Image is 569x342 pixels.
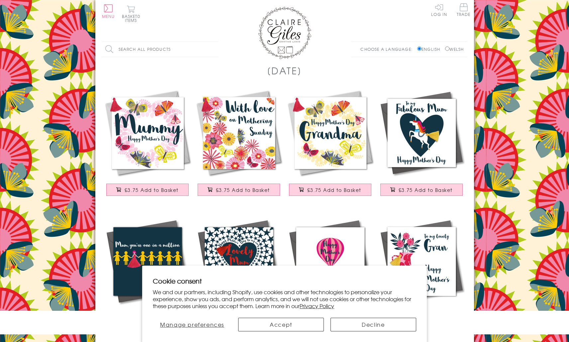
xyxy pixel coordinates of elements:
span: 0 items [125,13,140,23]
img: Mother's Day Card, Unicorn, Fabulous Mum, Embellished with a colourful tassel [376,87,467,179]
img: Mother's Day Card, Hot air balloon, Embellished with a colourful tassel [285,216,376,307]
button: £3.75 Add to Basket [380,184,463,196]
a: Log In [431,3,447,16]
button: Basket0 items [122,5,140,22]
h1: [DATE] [267,64,302,77]
img: Mother's Day Card, Butterfly Wreath, Mummy, Embellished with a colourful tassel [102,87,193,179]
a: Mother's Day Card, Tumbling Flowers, Mothering Sunday, Embellished with a tassel £3.75 Add to Basket [193,87,285,203]
span: £3.75 Add to Basket [216,187,270,193]
button: Manage preferences [153,318,232,331]
a: Mother's Day Card, Butterfly Wreath, Mummy, Embellished with a colourful tassel £3.75 Add to Basket [102,87,193,203]
img: Claire Giles Greetings Cards [258,7,311,59]
label: English [417,46,443,52]
input: Search [212,42,218,57]
span: Trade [457,3,471,16]
a: Privacy Policy [300,302,334,310]
span: Manage preferences [160,320,224,328]
a: Mother's Day Card, Heart of Stars, Lovely Mum, Embellished with a tassel £3.75 Add to Basket [193,216,285,331]
button: £3.75 Add to Basket [106,184,189,196]
img: Mother's Day Card, Flowers, Lovely Gran, Embellished with a colourful tassel [376,216,467,307]
a: Mother's Day Card, Hot air balloon, Embellished with a colourful tassel £3.75 Add to Basket [285,216,376,331]
img: Mother's Day Card, Mum, 1 in a million, Embellished with a colourful tassel [102,216,193,307]
img: Mother's Day Card, Heart of Stars, Lovely Mum, Embellished with a tassel [193,216,285,307]
span: £3.75 Add to Basket [125,187,179,193]
button: Menu [102,4,115,18]
input: English [417,46,422,51]
img: Mother's Day Card, Tumbling Flowers, Mothering Sunday, Embellished with a tassel [193,87,285,179]
button: £3.75 Add to Basket [198,184,280,196]
input: Search all products [102,42,218,57]
a: Mother's Day Card, Mum, 1 in a million, Embellished with a colourful tassel £3.75 Add to Basket [102,216,193,331]
p: We and our partners, including Shopify, use cookies and other technologies to personalize your ex... [153,289,416,309]
a: Trade [457,3,471,18]
a: Mother's Day Card, Flowers, Lovely Gran, Embellished with a colourful tassel £3.75 Add to Basket [376,216,467,331]
p: Choose a language: [360,46,416,52]
a: Mother's Day Card, Unicorn, Fabulous Mum, Embellished with a colourful tassel £3.75 Add to Basket [376,87,467,203]
a: Mother's Day Card, Butterfly Wreath, Grandma, Embellished with a tassel £3.75 Add to Basket [285,87,376,203]
span: £3.75 Add to Basket [307,187,361,193]
button: Decline [331,318,416,331]
button: £3.75 Add to Basket [289,184,371,196]
img: Mother's Day Card, Butterfly Wreath, Grandma, Embellished with a tassel [285,87,376,179]
input: Welsh [445,46,449,51]
button: Accept [238,318,324,331]
span: Menu [102,13,115,19]
label: Welsh [445,46,464,52]
span: £3.75 Add to Basket [399,187,453,193]
h2: Cookie consent [153,276,416,286]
